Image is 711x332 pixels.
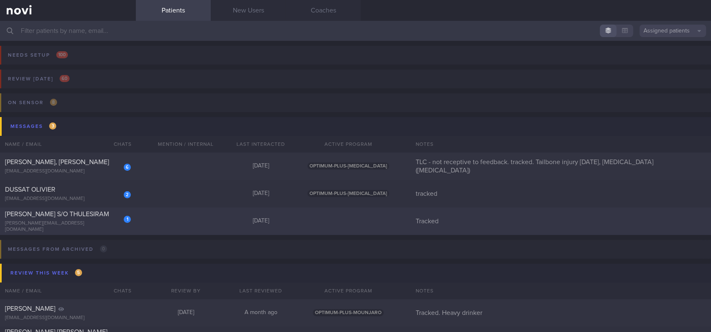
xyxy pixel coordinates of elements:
div: Messages [8,121,58,132]
div: [DATE] [148,309,223,317]
span: 0 [100,245,107,252]
div: Chats [102,282,136,299]
div: [DATE] [223,217,298,225]
span: 5 [75,269,82,276]
div: Needs setup [6,50,70,61]
button: Assigned patients [639,25,706,37]
span: OPTIMUM-PLUS-MOUNJARO [313,309,384,316]
div: On sensor [6,97,59,108]
div: Tracked [411,217,711,225]
span: 100 [56,51,68,58]
div: Last Reviewed [223,282,298,299]
div: Notes [411,136,711,152]
span: OPTIMUM-PLUS-[MEDICAL_DATA] [307,190,389,197]
div: tracked [411,190,711,198]
div: Active Program [298,136,398,152]
div: TLC - not receptive to feedback. tracked. Tailbone injury [DATE], [MEDICAL_DATA] ([MEDICAL_DATA]) [411,158,711,175]
div: [PERSON_NAME][EMAIL_ADDRESS][DOMAIN_NAME] [5,220,131,233]
div: Review this week [8,267,84,279]
div: Active Program [298,282,398,299]
div: Messages from Archived [6,244,109,255]
span: 60 [60,75,70,82]
div: Review [DATE] [6,73,72,85]
div: Tracked. Heavy drinker [411,309,711,317]
div: [DATE] [223,190,298,197]
span: [PERSON_NAME], [PERSON_NAME] [5,159,109,165]
span: 3 [49,122,56,130]
span: [PERSON_NAME] S/O THULESIRAM [5,211,109,217]
div: A month ago [223,309,298,317]
div: [EMAIL_ADDRESS][DOMAIN_NAME] [5,196,131,202]
div: Review By [148,282,223,299]
span: OPTIMUM-PLUS-[MEDICAL_DATA] [307,162,389,170]
div: 6 [124,164,131,171]
div: 2 [124,191,131,198]
span: 8 [50,99,57,106]
div: [EMAIL_ADDRESS][DOMAIN_NAME] [5,315,131,321]
div: Notes [411,282,711,299]
div: Last Interacted [223,136,298,152]
span: DUSSAT OLIVIER [5,186,55,193]
div: Mention / Internal [148,136,223,152]
span: [PERSON_NAME] [5,305,55,312]
div: 1 [124,216,131,223]
div: Chats [102,136,136,152]
div: [EMAIL_ADDRESS][DOMAIN_NAME] [5,168,131,175]
div: [DATE] [223,162,298,170]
